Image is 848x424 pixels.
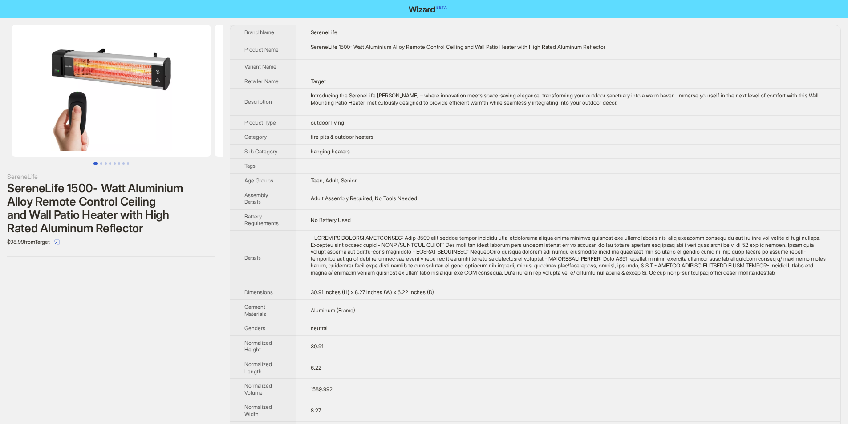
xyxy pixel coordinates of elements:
span: Genders [244,325,265,331]
span: 6.22 [311,364,321,371]
span: Teen, Adult, Senior [311,177,357,184]
button: Go to slide 7 [122,162,125,165]
img: SereneLife 1500- Watt Aluminium Alloy Remote Control Ceiling and Wall Patio Heater with High Rate... [215,25,414,157]
img: SereneLife 1500- Watt Aluminium Alloy Remote Control Ceiling and Wall Patio Heater with High Rate... [12,25,211,157]
span: fire pits & outdoor heaters [311,133,373,140]
div: $98.99 from Target [7,235,215,249]
span: Description [244,98,272,105]
span: Tags [244,162,256,169]
span: Adult Assembly Required, No Tools Needed [311,195,417,202]
button: Go to slide 1 [93,162,98,165]
span: Target [311,78,326,85]
span: Product Type [244,119,276,126]
button: Go to slide 8 [127,162,129,165]
span: select [54,239,60,245]
span: 30.91 inches (H) x 8.27 inches (W) x 6.22 inches (D) [311,289,434,295]
span: Aluminum (Frame) [311,307,355,314]
span: neutral [311,325,328,331]
span: Details [244,254,261,261]
span: Assembly Details [244,192,268,206]
span: 8.27 [311,407,321,414]
button: Go to slide 5 [114,162,116,165]
span: Sub Category [244,148,277,155]
span: Category [244,133,267,140]
span: hanging heaters [311,148,350,155]
span: Battery Requirements [244,213,279,227]
span: No Battery Used [311,217,351,223]
button: Go to slide 2 [100,162,102,165]
span: Product Name [244,46,279,53]
span: Dimensions [244,289,273,295]
span: Normalized Width [244,404,272,417]
button: Go to slide 4 [109,162,111,165]
span: Variant Name [244,63,276,70]
span: Age Groups [244,177,273,184]
button: Go to slide 6 [118,162,120,165]
span: Brand Name [244,29,274,36]
span: Garment Materials [244,303,266,317]
span: Normalized Height [244,339,272,353]
div: SereneLife 1500- Watt Aluminium Alloy Remote Control Ceiling and Wall Patio Heater with High Rate... [7,182,215,235]
span: SereneLife [311,29,337,36]
div: SereneLife [7,172,215,182]
div: - ADVANCED HEATING TECHNOLOGY: This 1500 watt gazebo heater features high-efficiency carbon fibre... [311,234,826,276]
span: Normalized Length [244,361,272,375]
span: 1589.992 [311,386,333,392]
button: Go to slide 3 [105,162,107,165]
span: outdoor living [311,119,344,126]
span: 30.91 [311,343,323,350]
span: Retailer Name [244,78,279,85]
div: SereneLife 1500- Watt Aluminium Alloy Remote Control Ceiling and Wall Patio Heater with High Rate... [311,44,826,51]
span: Normalized Volume [244,382,272,396]
div: Introducing the SereneLife Patio Warmer – where innovation meets space-saving elegance, transform... [311,92,826,106]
